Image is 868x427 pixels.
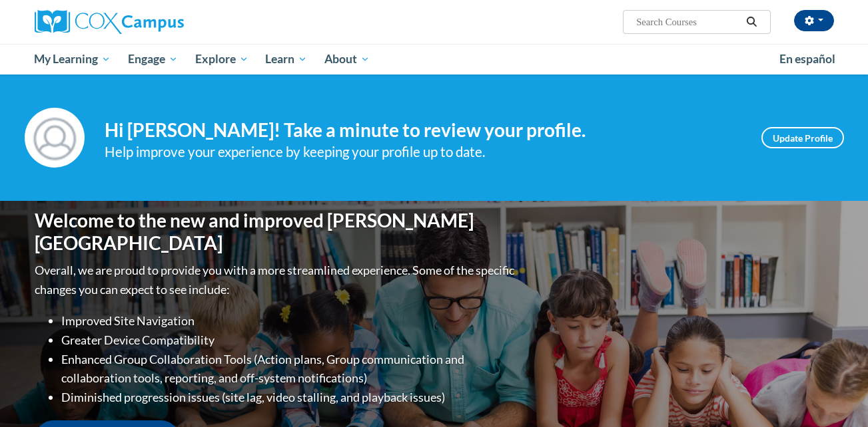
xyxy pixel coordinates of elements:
div: Main menu [15,44,854,74]
a: En español [771,45,844,73]
li: Diminished progression issues (site lag, video stalling, and playback issues) [61,388,518,407]
button: Account Settings [794,10,834,31]
p: Overall, we are proud to provide you with a more streamlined experience. Some of the specific cha... [35,261,518,299]
h1: Welcome to the new and improved [PERSON_NAME][GEOGRAPHIC_DATA] [35,210,518,254]
button: Search [741,14,761,30]
a: Cox Campus [35,10,288,34]
li: Improved Site Navigation [61,311,518,331]
span: Learn [265,51,307,67]
span: En español [779,52,835,66]
iframe: Button to launch messaging window [815,374,857,416]
a: Update Profile [761,127,844,148]
a: My Learning [26,44,120,74]
a: About [316,44,378,74]
h4: Hi [PERSON_NAME]! Take a minute to review your profile. [105,119,741,142]
span: Engage [128,51,178,67]
li: Greater Device Compatibility [61,331,518,350]
img: Cox Campus [35,10,184,34]
li: Enhanced Group Collaboration Tools (Action plans, Group communication and collaboration tools, re... [61,350,518,388]
div: Help improve your experience by keeping your profile up to date. [105,141,741,163]
input: Search Courses [635,14,741,30]
a: Engage [119,44,187,74]
a: Explore [187,44,257,74]
span: Explore [195,51,248,67]
span: My Learning [34,51,111,67]
span: About [324,51,370,67]
a: Learn [256,44,316,74]
img: Profile Image [25,108,85,168]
